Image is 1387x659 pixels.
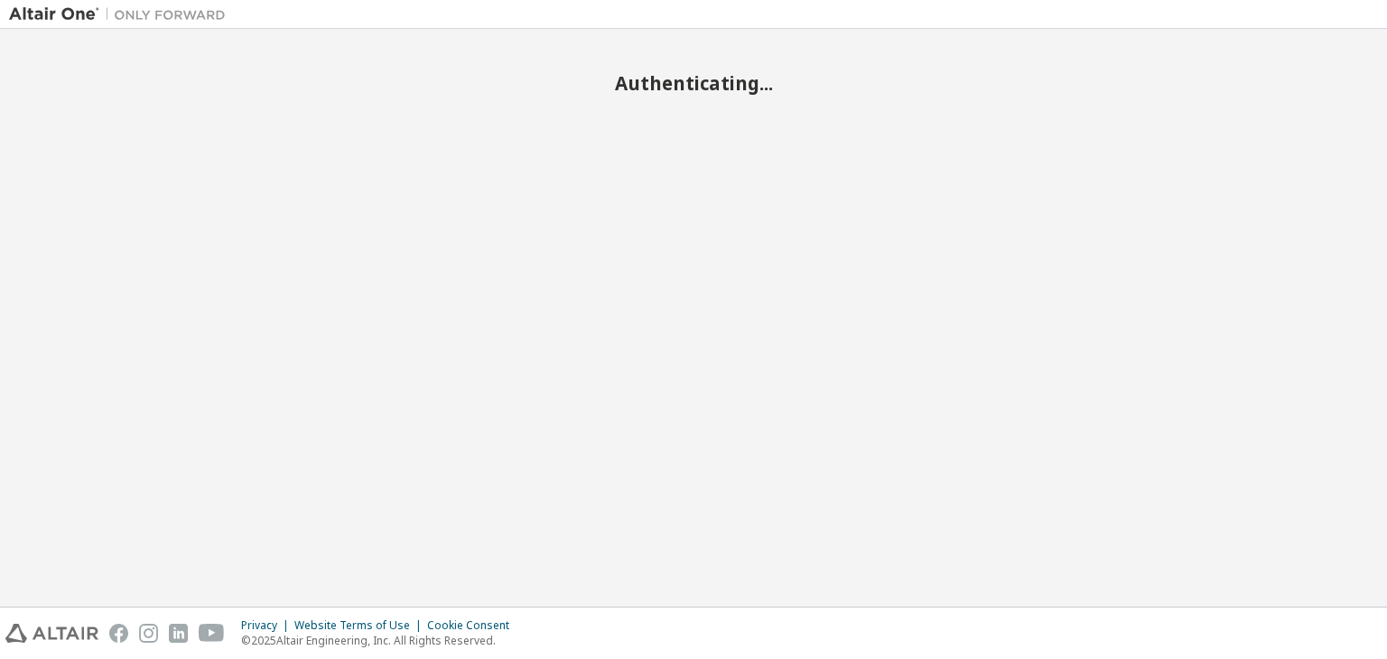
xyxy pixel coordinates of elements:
[9,5,235,23] img: Altair One
[199,624,225,643] img: youtube.svg
[241,633,520,648] p: © 2025 Altair Engineering, Inc. All Rights Reserved.
[109,624,128,643] img: facebook.svg
[427,618,520,633] div: Cookie Consent
[139,624,158,643] img: instagram.svg
[294,618,427,633] div: Website Terms of Use
[169,624,188,643] img: linkedin.svg
[9,71,1378,95] h2: Authenticating...
[5,624,98,643] img: altair_logo.svg
[241,618,294,633] div: Privacy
